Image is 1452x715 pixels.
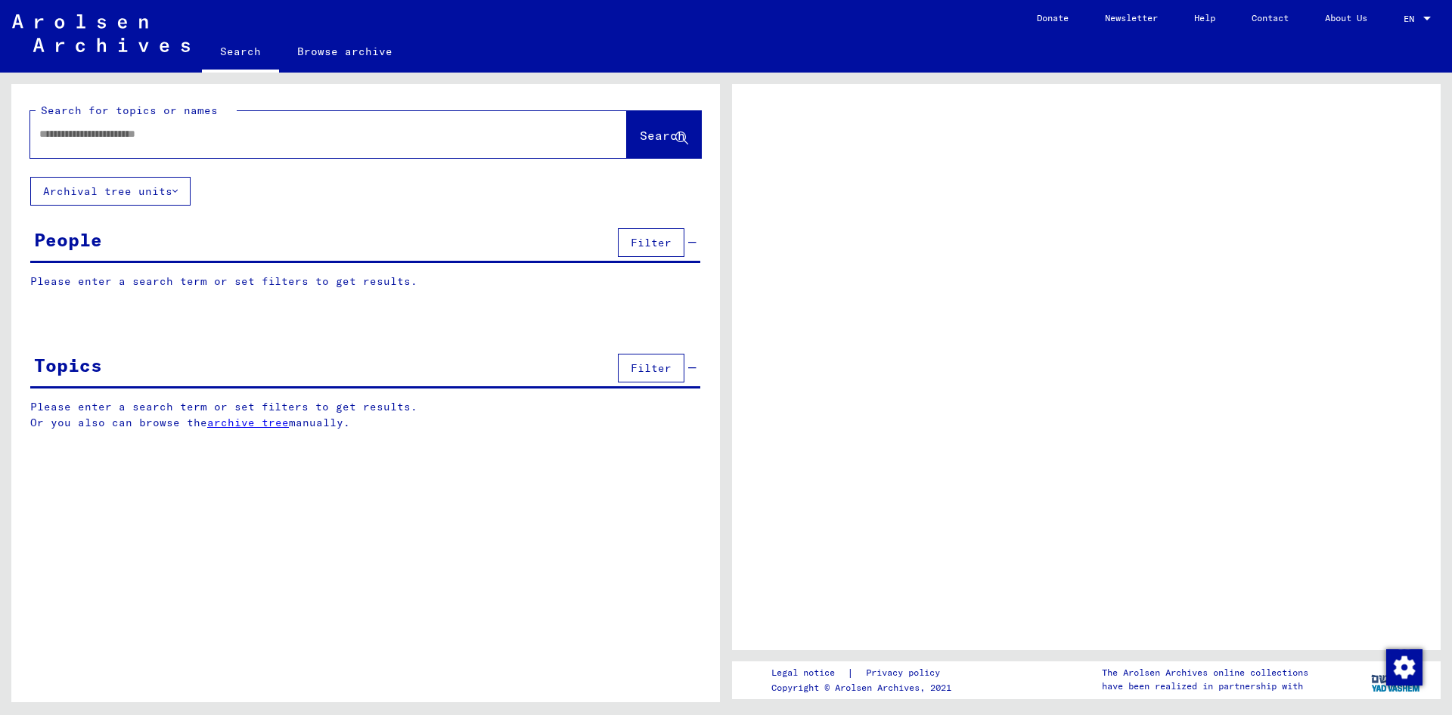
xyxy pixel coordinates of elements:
[631,236,672,249] span: Filter
[631,361,672,375] span: Filter
[640,128,685,143] span: Search
[771,665,958,681] div: |
[34,226,102,253] div: People
[1368,661,1425,698] img: yv_logo.png
[771,681,958,695] p: Copyright © Arolsen Archives, 2021
[12,14,190,52] img: Arolsen_neg.svg
[618,354,684,382] button: Filter
[207,416,289,429] a: archive tree
[202,33,279,73] a: Search
[1386,649,1423,686] img: Change consent
[41,104,218,117] mat-label: Search for topics or names
[627,111,701,158] button: Search
[1404,14,1420,24] span: EN
[279,33,411,70] a: Browse archive
[30,399,701,431] p: Please enter a search term or set filters to get results. Or you also can browse the manually.
[618,228,684,257] button: Filter
[34,351,102,379] div: Topics
[1102,679,1308,693] p: have been realized in partnership with
[771,665,847,681] a: Legal notice
[30,177,191,206] button: Archival tree units
[1102,666,1308,679] p: The Arolsen Archives online collections
[854,665,958,681] a: Privacy policy
[30,274,700,289] p: Please enter a search term or set filters to get results.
